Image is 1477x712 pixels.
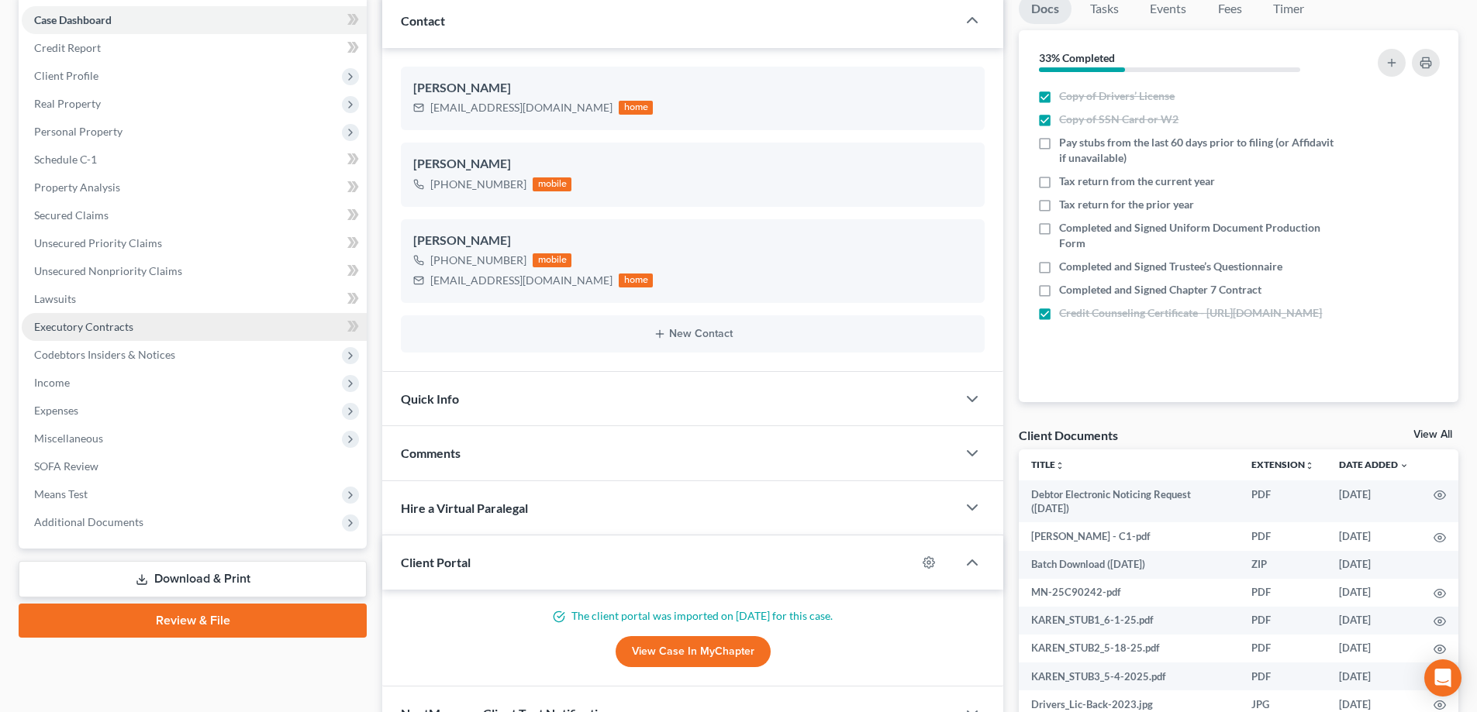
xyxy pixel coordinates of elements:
div: mobile [533,177,571,191]
span: Means Test [34,487,88,500]
span: Miscellaneous [34,432,103,445]
a: Schedule C-1 [22,146,367,174]
td: [DATE] [1327,607,1421,635]
span: Tax return from the current year [1059,174,1215,189]
div: Client Documents [1019,427,1118,443]
span: Lawsuits [34,292,76,305]
a: Titleunfold_more [1031,459,1065,470]
i: unfold_more [1055,461,1065,470]
span: Secured Claims [34,208,109,222]
a: Case Dashboard [22,6,367,34]
td: [DATE] [1327,662,1421,690]
td: PDF [1239,607,1327,635]
a: Unsecured Nonpriority Claims [22,257,367,285]
span: Real Property [34,97,101,110]
div: [PHONE_NUMBER] [430,177,526,192]
a: SOFA Review [22,452,367,480]
span: Credit Counseling Certificate - [URL][DOMAIN_NAME] [1059,305,1322,321]
td: [DATE] [1327,579,1421,607]
span: Expenses [34,404,78,417]
div: home [619,101,653,115]
span: Comments [401,445,461,460]
span: Completed and Signed Trustee’s Questionnaire [1059,259,1282,274]
span: Additional Documents [34,515,143,528]
span: Quick Info [401,391,459,406]
span: Copy of SSN Card or W2 [1059,112,1178,127]
td: PDF [1239,662,1327,690]
td: [PERSON_NAME] - C1-pdf [1019,522,1239,550]
a: Executory Contracts [22,313,367,341]
td: [DATE] [1327,480,1421,523]
button: New Contact [413,328,972,340]
i: unfold_more [1305,461,1314,470]
span: Client Profile [34,69,98,82]
td: PDF [1239,635,1327,662]
div: [EMAIL_ADDRESS][DOMAIN_NAME] [430,100,613,115]
td: Batch Download ([DATE]) [1019,551,1239,579]
td: [DATE] [1327,635,1421,662]
a: View All [1413,429,1452,440]
a: Credit Report [22,34,367,62]
a: Property Analysis [22,174,367,201]
span: Copy of Drivers’ License [1059,88,1175,104]
div: mobile [533,253,571,267]
span: Unsecured Priority Claims [34,236,162,249]
a: Date Added expand_more [1339,459,1409,470]
td: KAREN_STUB3_5-4-2025.pdf [1019,662,1239,690]
div: Open Intercom Messenger [1424,659,1461,697]
span: Property Analysis [34,181,120,194]
span: Codebtors Insiders & Notices [34,348,175,361]
td: PDF [1239,480,1327,523]
td: [DATE] [1327,551,1421,579]
td: PDF [1239,522,1327,550]
span: Pay stubs from the last 60 days prior to filing (or Affidavit if unavailable) [1059,135,1335,166]
span: Hire a Virtual Paralegal [401,500,528,515]
div: home [619,273,653,287]
td: MN-25C90242-pdf [1019,579,1239,607]
span: Tax return for the prior year [1059,197,1194,212]
div: [EMAIL_ADDRESS][DOMAIN_NAME] [430,273,613,288]
p: The client portal was imported on [DATE] for this case. [401,608,985,624]
a: Download & Print [19,561,367,597]
span: Credit Report [34,41,101,54]
i: expand_more [1399,461,1409,470]
a: View Case in MyChapter [616,636,771,667]
span: Unsecured Nonpriority Claims [34,264,182,277]
td: PDF [1239,579,1327,607]
a: Extensionunfold_more [1251,459,1314,470]
div: [PHONE_NUMBER] [430,253,526,268]
span: Completed and Signed Uniform Document Production Form [1059,220,1335,251]
strong: 33% Completed [1039,51,1115,64]
a: Secured Claims [22,201,367,229]
span: Case Dashboard [34,13,112,26]
span: Contact [401,13,445,28]
div: [PERSON_NAME] [413,232,972,250]
td: ZIP [1239,551,1327,579]
td: KAREN_STUB1_6-1-25.pdf [1019,607,1239,635]
a: Unsecured Priority Claims [22,229,367,257]
div: [PERSON_NAME] [413,155,972,174]
span: Income [34,376,70,389]
span: SOFA Review [34,459,98,473]
a: Review & File [19,604,367,638]
span: Completed and Signed Chapter 7 Contract [1059,282,1261,298]
span: Personal Property [34,125,123,138]
span: Schedule C-1 [34,153,97,166]
a: Lawsuits [22,285,367,313]
span: Client Portal [401,555,471,569]
td: Debtor Electronic Noticing Request ([DATE]) [1019,480,1239,523]
span: Executory Contracts [34,320,133,333]
td: KAREN_STUB2_5-18-25.pdf [1019,635,1239,662]
div: [PERSON_NAME] [413,79,972,98]
td: [DATE] [1327,522,1421,550]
